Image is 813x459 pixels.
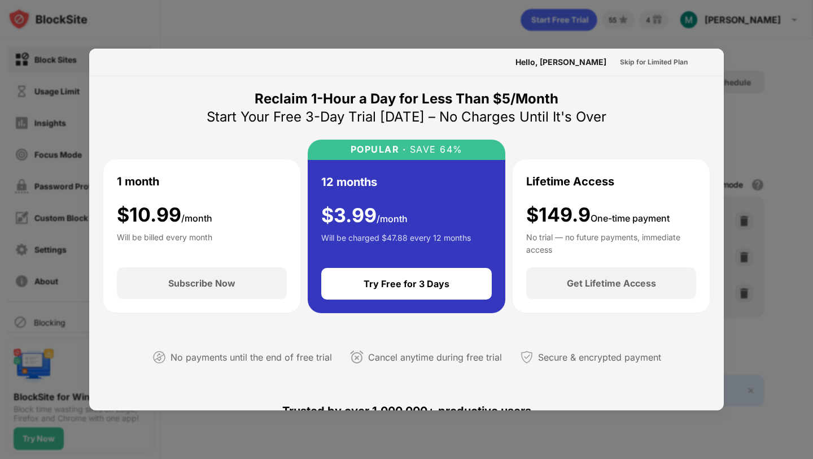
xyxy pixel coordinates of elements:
div: 12 months [321,174,377,190]
span: /month [377,213,408,224]
div: Try Free for 3 Days [364,278,449,289]
div: Get Lifetime Access [567,278,656,289]
img: not-paying [152,350,166,364]
div: $149.9 [526,203,670,227]
div: $ 10.99 [117,203,212,227]
img: secured-payment [520,350,534,364]
div: Subscribe Now [168,278,235,289]
div: No trial — no future payments, immediate access [526,231,696,254]
span: /month [181,213,212,224]
div: SAVE 64% [406,144,463,155]
div: Lifetime Access [526,173,614,190]
div: Start Your Free 3-Day Trial [DATE] – No Charges Until It's Over [207,108,606,126]
div: Hello, [PERSON_NAME] [515,58,606,67]
div: Skip for Limited Plan [620,57,688,68]
div: Trusted by over 1,000,000+ productive users [103,384,710,438]
div: Secure & encrypted payment [538,349,661,366]
img: cancel-anytime [350,350,364,364]
div: Reclaim 1-Hour a Day for Less Than $5/Month [255,90,558,108]
div: Will be billed every month [117,231,212,254]
div: 1 month [117,173,159,190]
div: Cancel anytime during free trial [368,349,502,366]
div: Will be charged $47.88 every 12 months [321,232,471,254]
div: $ 3.99 [321,204,408,227]
div: POPULAR · [351,144,406,155]
span: One-time payment [591,213,670,224]
div: No payments until the end of free trial [171,349,332,366]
